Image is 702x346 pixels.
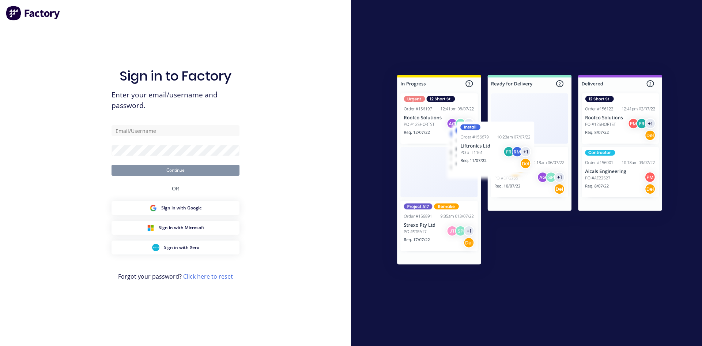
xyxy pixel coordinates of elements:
div: OR [172,176,179,201]
img: Microsoft Sign in [147,224,154,231]
button: Xero Sign inSign in with Xero [112,241,239,254]
img: Sign in [381,60,678,282]
span: Sign in with Microsoft [159,224,204,231]
button: Microsoft Sign inSign in with Microsoft [112,221,239,235]
span: Enter your email/username and password. [112,90,239,111]
input: Email/Username [112,125,239,136]
img: Xero Sign in [152,244,159,251]
span: Sign in with Google [161,205,202,211]
img: Google Sign in [150,204,157,212]
a: Click here to reset [183,272,233,280]
span: Sign in with Xero [164,244,199,251]
button: Continue [112,165,239,176]
img: Factory [6,6,61,21]
span: Forgot your password? [118,272,233,281]
h1: Sign in to Factory [120,68,231,84]
button: Google Sign inSign in with Google [112,201,239,215]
